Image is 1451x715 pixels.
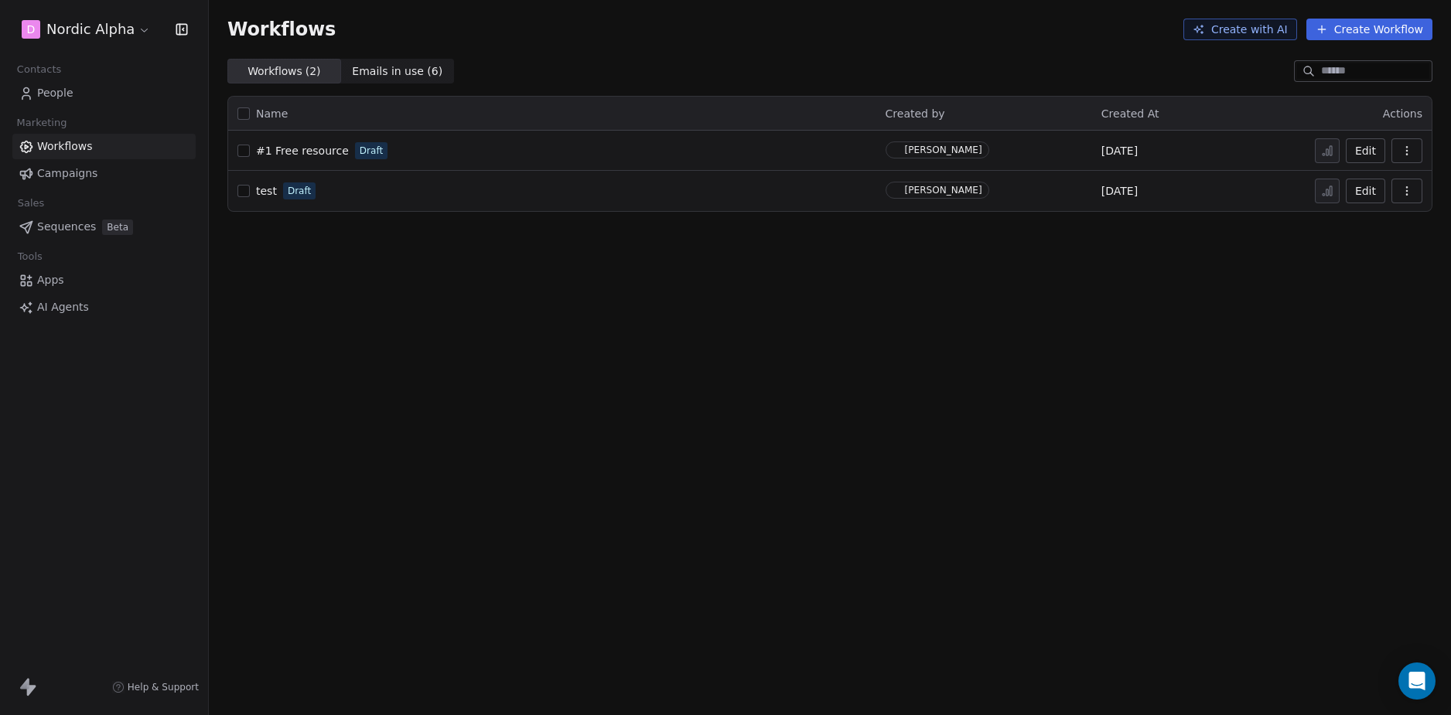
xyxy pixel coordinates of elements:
span: AI Agents [37,299,89,315]
span: Contacts [10,58,68,81]
span: #1 Free resource [256,145,349,157]
a: SequencesBeta [12,214,196,240]
span: Workflows [37,138,93,155]
span: Tools [11,245,49,268]
button: Edit [1346,138,1385,163]
a: #1 Free resource [256,143,349,158]
button: Create Workflow [1306,19,1432,40]
button: Create with AI [1183,19,1297,40]
span: Nordic Alpha [46,19,135,39]
span: Sales [11,192,51,215]
span: Help & Support [128,681,199,693]
span: Actions [1383,107,1422,120]
div: [PERSON_NAME] [905,185,982,196]
img: S [888,145,900,156]
span: Sequences [37,219,96,235]
a: AI Agents [12,295,196,320]
a: People [12,80,196,106]
img: S [888,185,900,196]
a: Campaigns [12,161,196,186]
a: Apps [12,267,196,293]
span: People [37,85,73,101]
span: test [256,185,277,197]
span: D [27,22,36,37]
span: Workflows [227,19,336,40]
button: DNordic Alpha [19,16,154,43]
span: Draft [360,144,383,158]
span: Apps [37,272,64,288]
span: Emails in use ( 6 ) [352,63,442,80]
span: Campaigns [37,165,97,182]
a: Help & Support [112,681,199,693]
a: test [256,183,277,199]
span: Draft [288,184,311,198]
div: [PERSON_NAME] [905,145,982,155]
span: Created by [886,107,945,120]
span: Beta [102,220,133,235]
a: Workflows [12,134,196,159]
button: Edit [1346,179,1385,203]
span: Created At [1101,107,1159,120]
span: Marketing [10,111,73,134]
span: [DATE] [1101,183,1138,199]
span: [DATE] [1101,143,1138,158]
div: Open Intercom Messenger [1398,662,1436,700]
span: Name [256,106,288,122]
